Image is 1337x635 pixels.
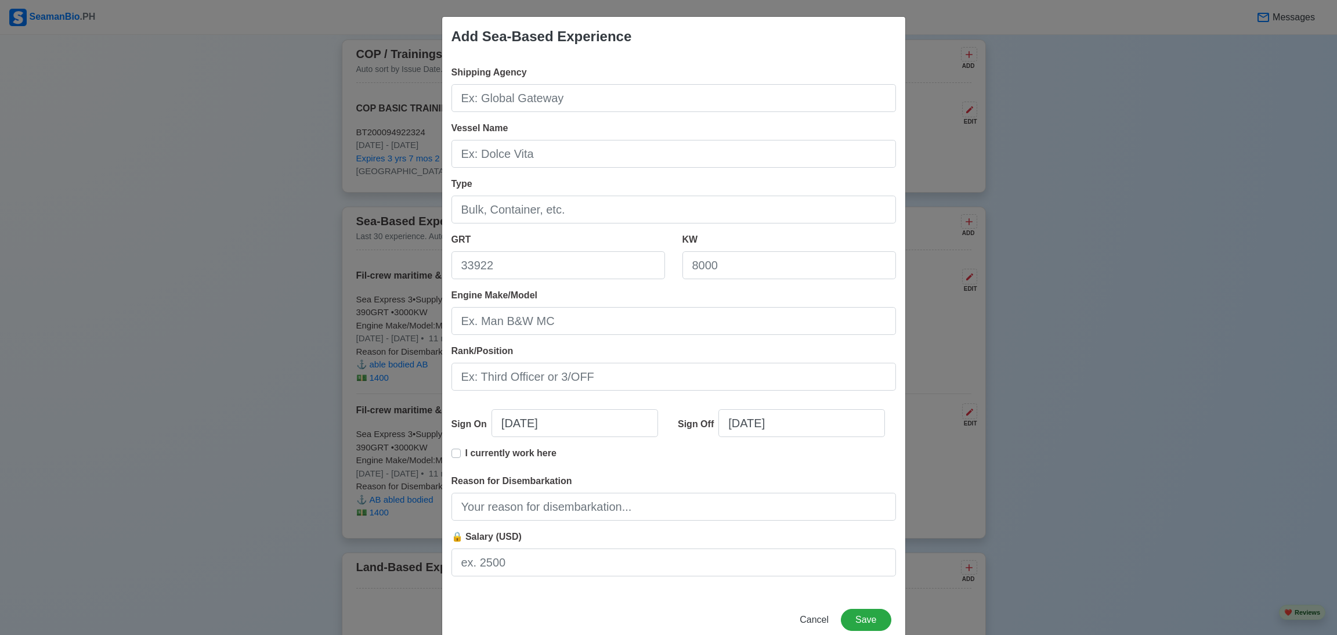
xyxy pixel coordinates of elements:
[451,84,896,112] input: Ex: Global Gateway
[451,363,896,391] input: Ex: Third Officer or 3/OFF
[451,234,471,244] span: GRT
[465,446,557,460] p: I currently work here
[451,251,665,279] input: 33922
[451,140,896,168] input: Ex: Dolce Vita
[451,417,492,431] div: Sign On
[451,476,572,486] span: Reason for Disembarkation
[451,493,896,521] input: Your reason for disembarkation...
[678,417,718,431] div: Sign Off
[682,251,896,279] input: 8000
[451,346,514,356] span: Rank/Position
[451,26,632,47] div: Add Sea-Based Experience
[800,615,829,625] span: Cancel
[682,234,698,244] span: KW
[451,196,896,223] input: Bulk, Container, etc.
[451,123,508,133] span: Vessel Name
[451,532,522,542] span: 🔒 Salary (USD)
[841,609,891,631] button: Save
[451,307,896,335] input: Ex. Man B&W MC
[451,290,537,300] span: Engine Make/Model
[451,549,896,576] input: ex. 2500
[451,67,527,77] span: Shipping Agency
[451,179,472,189] span: Type
[792,609,836,631] button: Cancel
